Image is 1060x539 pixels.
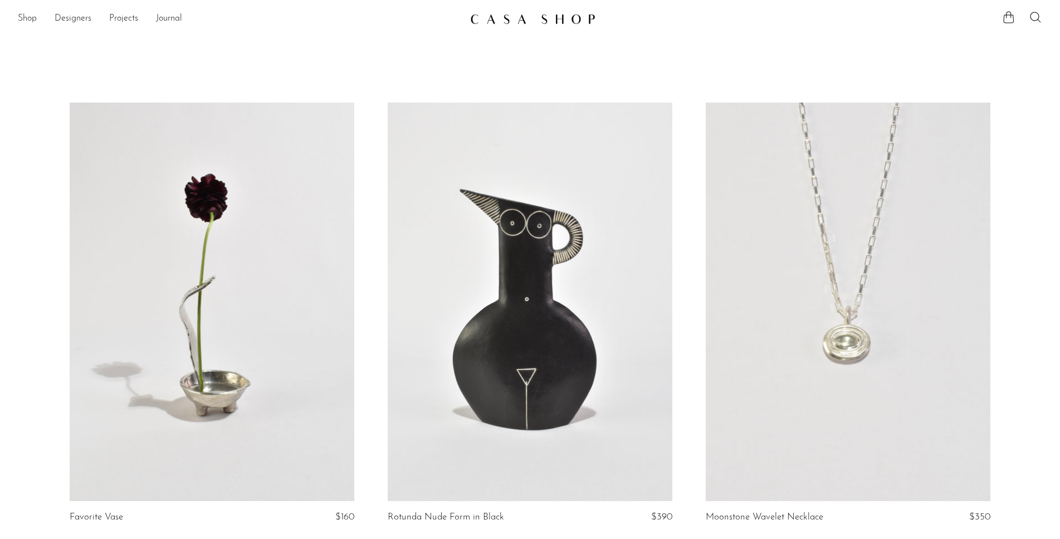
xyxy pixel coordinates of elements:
a: Journal [156,12,182,26]
a: Moonstone Wavelet Necklace [706,512,823,522]
nav: Desktop navigation [18,9,461,28]
a: Projects [109,12,138,26]
a: Designers [55,12,91,26]
a: Rotunda Nude Form in Black [388,512,504,522]
span: $390 [651,512,672,522]
span: $160 [335,512,354,522]
ul: NEW HEADER MENU [18,9,461,28]
a: Favorite Vase [70,512,123,522]
span: $350 [969,512,990,522]
a: Shop [18,12,37,26]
